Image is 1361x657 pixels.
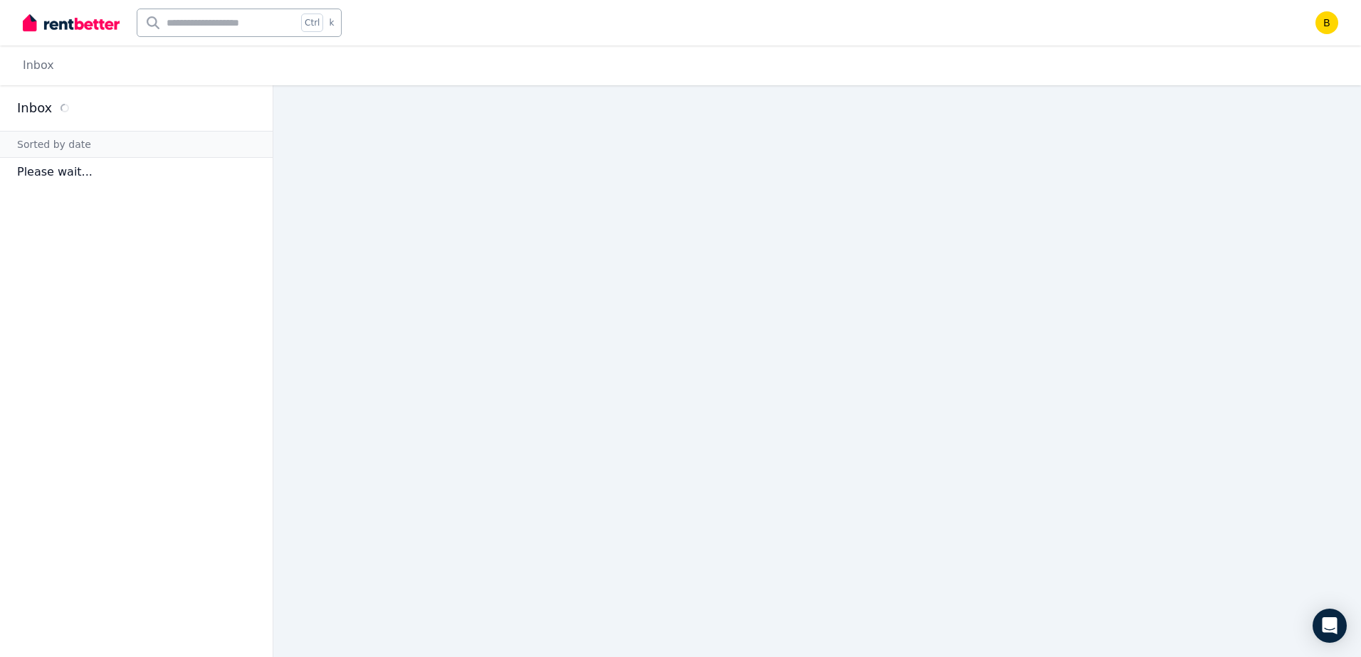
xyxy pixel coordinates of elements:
[23,12,120,33] img: RentBetter
[23,58,54,72] a: Inbox
[1313,609,1347,643] div: Open Intercom Messenger
[17,98,52,118] h2: Inbox
[301,14,323,32] span: Ctrl
[1315,11,1338,34] img: bundu.chuks@yahoo.com
[329,17,334,28] span: k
